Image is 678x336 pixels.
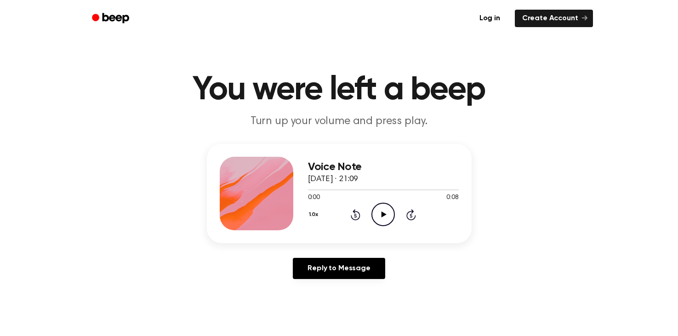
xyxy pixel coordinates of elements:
[163,114,516,129] p: Turn up your volume and press play.
[85,10,137,28] a: Beep
[515,10,593,27] a: Create Account
[446,193,458,203] span: 0:08
[470,8,509,29] a: Log in
[308,161,459,173] h3: Voice Note
[308,207,322,222] button: 1.0x
[308,193,320,203] span: 0:00
[308,175,359,183] span: [DATE] · 21:09
[104,74,575,107] h1: You were left a beep
[293,258,385,279] a: Reply to Message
